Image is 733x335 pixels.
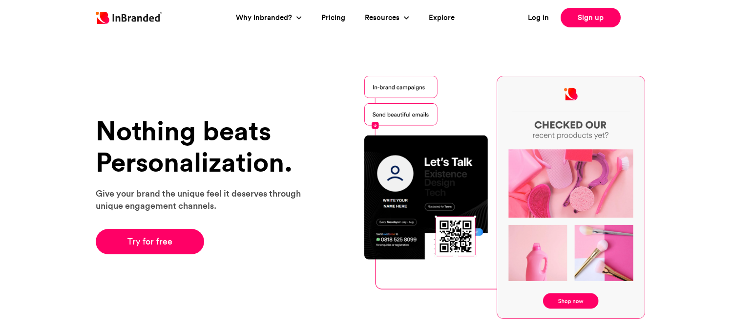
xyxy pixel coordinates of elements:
a: Sign up [561,8,621,27]
a: Log in [528,12,549,23]
a: Try for free [96,229,205,254]
a: Resources [365,12,402,23]
a: Pricing [321,12,345,23]
p: Give your brand the unique feel it deserves through unique engagement channels. [96,187,313,212]
a: Why Inbranded? [236,12,294,23]
a: Explore [429,12,455,23]
img: Inbranded [96,12,162,24]
h1: Nothing beats Personalization. [96,115,313,178]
